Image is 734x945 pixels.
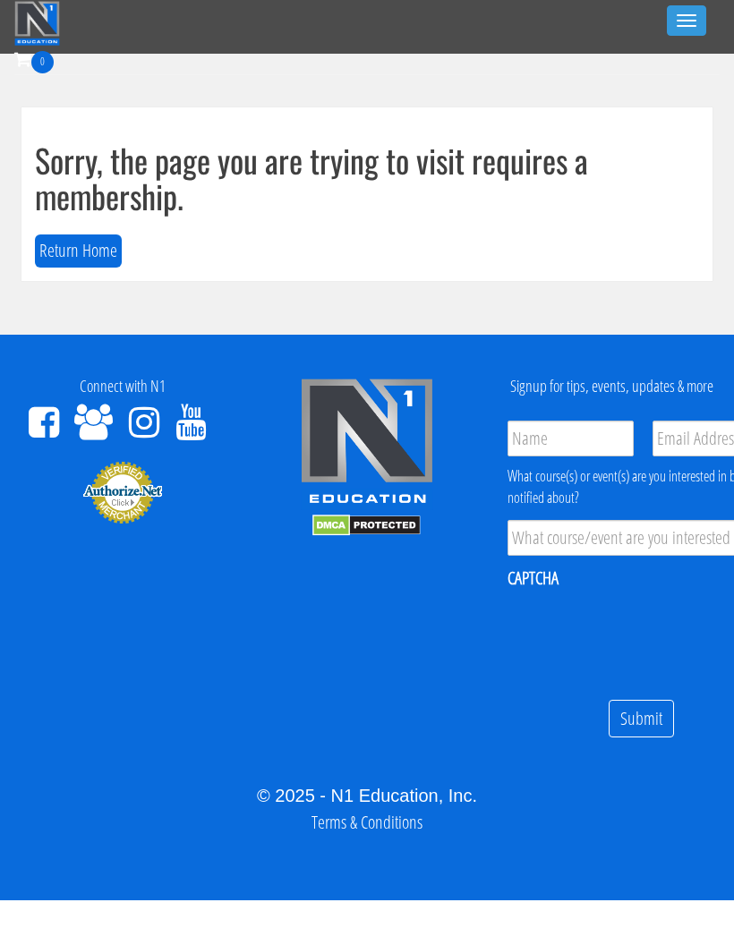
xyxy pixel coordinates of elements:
[508,566,559,590] label: CAPTCHA
[14,47,54,71] a: 0
[508,421,635,456] input: Name
[35,142,699,213] h1: Sorry, the page you are trying to visit requires a membership.
[13,782,721,809] div: © 2025 - N1 Education, Inc.
[312,810,422,834] a: Terms & Conditions
[609,700,674,738] input: Submit
[14,1,60,46] img: n1-education
[312,515,421,536] img: DMCA.com Protection Status
[13,378,231,396] h4: Connect with N1
[82,460,163,524] img: Authorize.Net Merchant - Click to Verify
[300,378,434,510] img: n1-edu-logo
[31,51,54,73] span: 0
[503,378,721,396] h4: Signup for tips, events, updates & more
[35,234,122,268] button: Return Home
